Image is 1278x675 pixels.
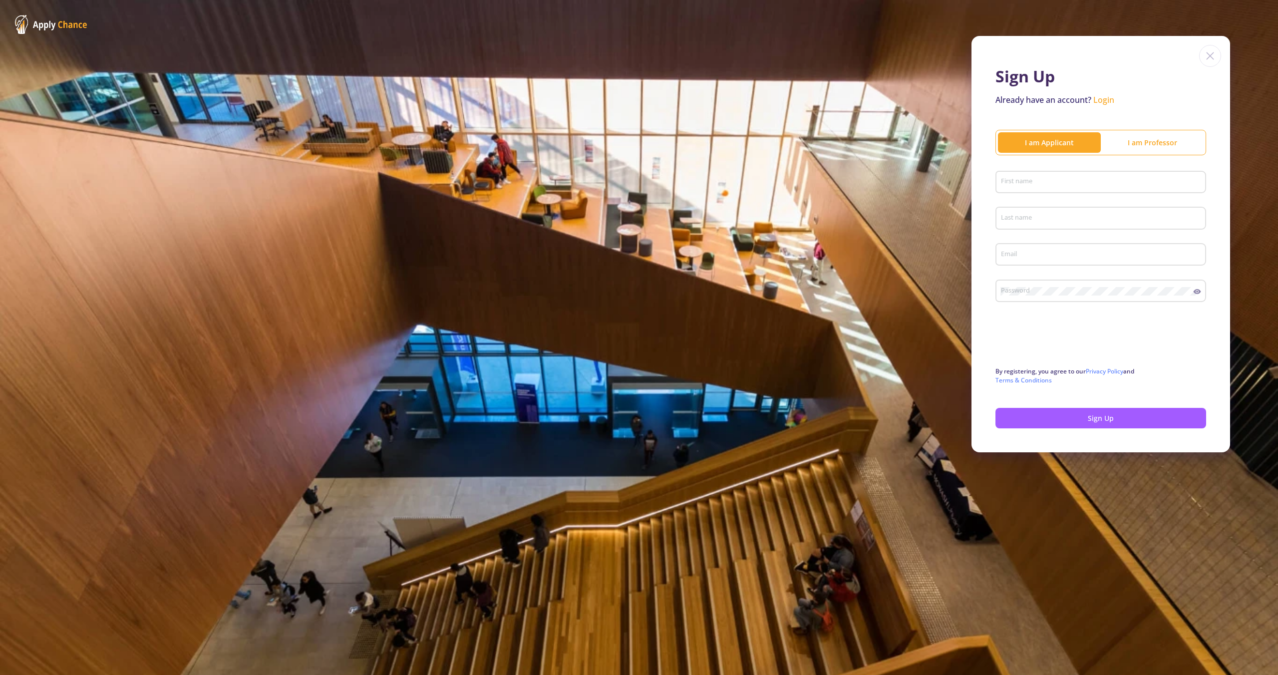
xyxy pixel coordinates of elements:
a: Privacy Policy [1086,367,1123,375]
button: Sign Up [995,408,1206,428]
p: By registering, you agree to our and [995,367,1206,385]
h1: Sign Up [995,67,1206,86]
a: Login [1093,94,1114,105]
p: Already have an account? [995,94,1206,106]
div: I am Applicant [998,137,1101,148]
div: I am Professor [1101,137,1204,148]
img: ApplyChance Logo [15,15,87,34]
iframe: reCAPTCHA [995,320,1147,359]
a: Terms & Conditions [995,376,1052,384]
img: close icon [1199,45,1221,67]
